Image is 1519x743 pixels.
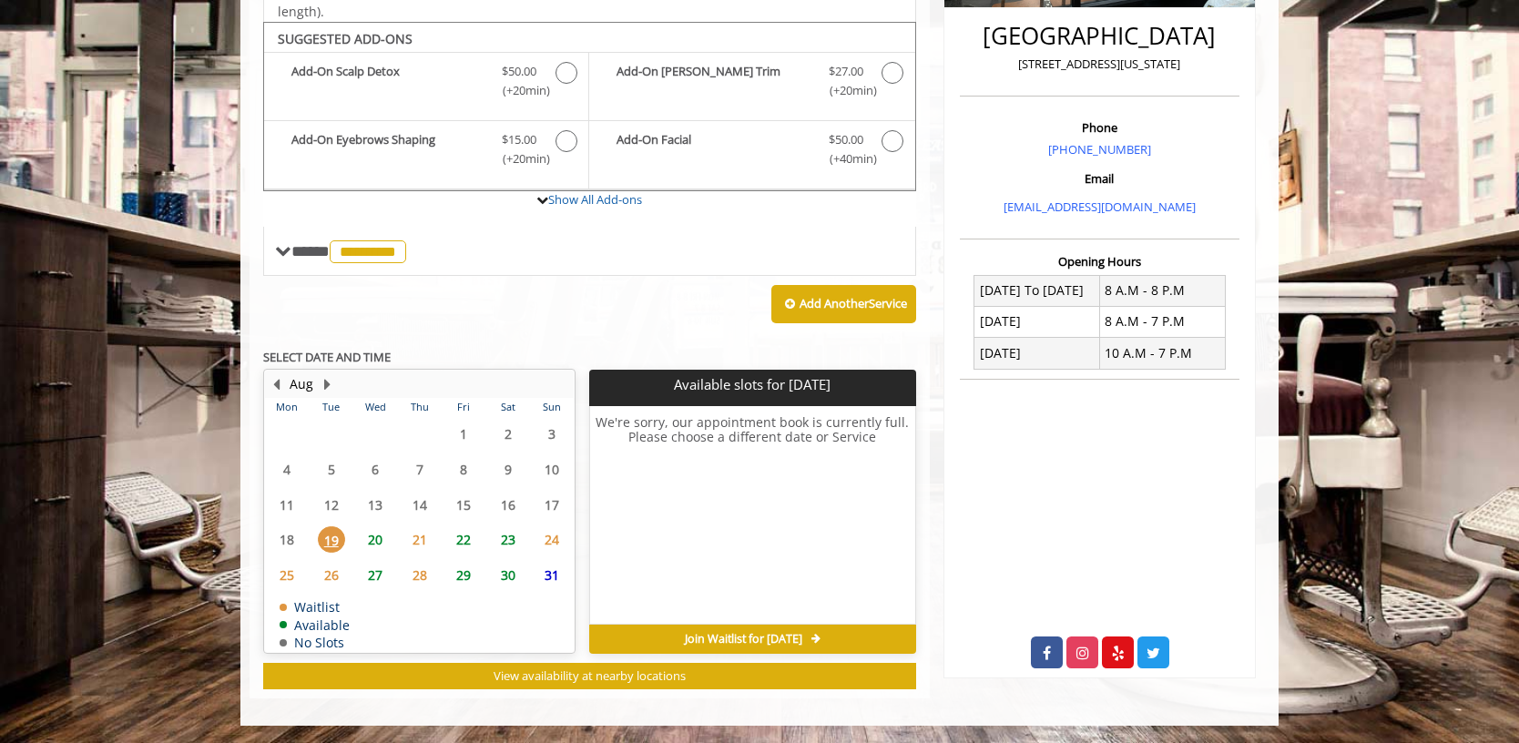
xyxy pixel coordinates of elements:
[1048,141,1151,158] a: [PHONE_NUMBER]
[397,398,441,416] th: Thu
[442,522,485,557] td: Select day22
[362,562,389,588] span: 27
[819,81,872,100] span: (+20min )
[530,398,575,416] th: Sun
[829,62,863,81] span: $27.00
[974,275,1100,306] td: [DATE] To [DATE]
[598,62,905,105] label: Add-On Beard Trim
[617,130,810,168] b: Add-On Facial
[485,398,529,416] th: Sat
[353,398,397,416] th: Wed
[309,522,352,557] td: Select day19
[397,522,441,557] td: Select day21
[964,23,1235,49] h2: [GEOGRAPHIC_DATA]
[318,562,345,588] span: 26
[263,22,916,191] div: The Made Man Haircut Add-onS
[273,562,301,588] span: 25
[318,526,345,553] span: 19
[442,557,485,593] td: Select day29
[278,30,413,47] b: SUGGESTED ADD-ONS
[265,557,309,593] td: Select day25
[1004,198,1196,215] a: [EMAIL_ADDRESS][DOMAIN_NAME]
[269,374,283,394] button: Previous Month
[263,349,391,365] b: SELECT DATE AND TIME
[291,130,484,168] b: Add-On Eyebrows Shaping
[548,191,642,208] a: Show All Add-ons
[485,522,529,557] td: Select day23
[263,663,916,689] button: View availability at nearby locations
[450,562,477,588] span: 29
[494,562,522,588] span: 30
[362,526,389,553] span: 20
[502,62,536,81] span: $50.00
[280,636,350,649] td: No Slots
[353,522,397,557] td: Select day20
[291,62,484,100] b: Add-On Scalp Detox
[800,295,907,311] b: Add Another Service
[538,526,566,553] span: 24
[273,130,579,173] label: Add-On Eyebrows Shaping
[598,130,905,173] label: Add-On Facial
[273,62,579,105] label: Add-On Scalp Detox
[502,130,536,149] span: $15.00
[280,618,350,632] td: Available
[406,562,433,588] span: 28
[964,172,1235,185] h3: Email
[1099,306,1225,337] td: 8 A.M - 7 P.M
[485,557,529,593] td: Select day30
[819,149,872,168] span: (+40min )
[309,557,352,593] td: Select day26
[617,62,810,100] b: Add-On [PERSON_NAME] Trim
[397,557,441,593] td: Select day28
[1099,338,1225,369] td: 10 A.M - 7 P.M
[964,121,1235,134] h3: Phone
[493,149,546,168] span: (+20min )
[685,632,802,646] span: Join Waitlist for [DATE]
[530,557,575,593] td: Select day31
[290,374,313,394] button: Aug
[596,377,908,392] p: Available slots for [DATE]
[829,130,863,149] span: $50.00
[353,557,397,593] td: Select day27
[974,306,1100,337] td: [DATE]
[494,526,522,553] span: 23
[280,600,350,614] td: Waitlist
[450,526,477,553] span: 22
[442,398,485,416] th: Fri
[960,255,1239,268] h3: Opening Hours
[494,667,686,684] span: View availability at nearby locations
[964,55,1235,74] p: [STREET_ADDRESS][US_STATE]
[493,81,546,100] span: (+20min )
[309,398,352,416] th: Tue
[320,374,334,394] button: Next Month
[538,562,566,588] span: 31
[771,285,916,323] button: Add AnotherService
[1099,275,1225,306] td: 8 A.M - 8 P.M
[406,526,433,553] span: 21
[590,415,914,617] h6: We're sorry, our appointment book is currently full. Please choose a different date or Service
[265,398,309,416] th: Mon
[974,338,1100,369] td: [DATE]
[530,522,575,557] td: Select day24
